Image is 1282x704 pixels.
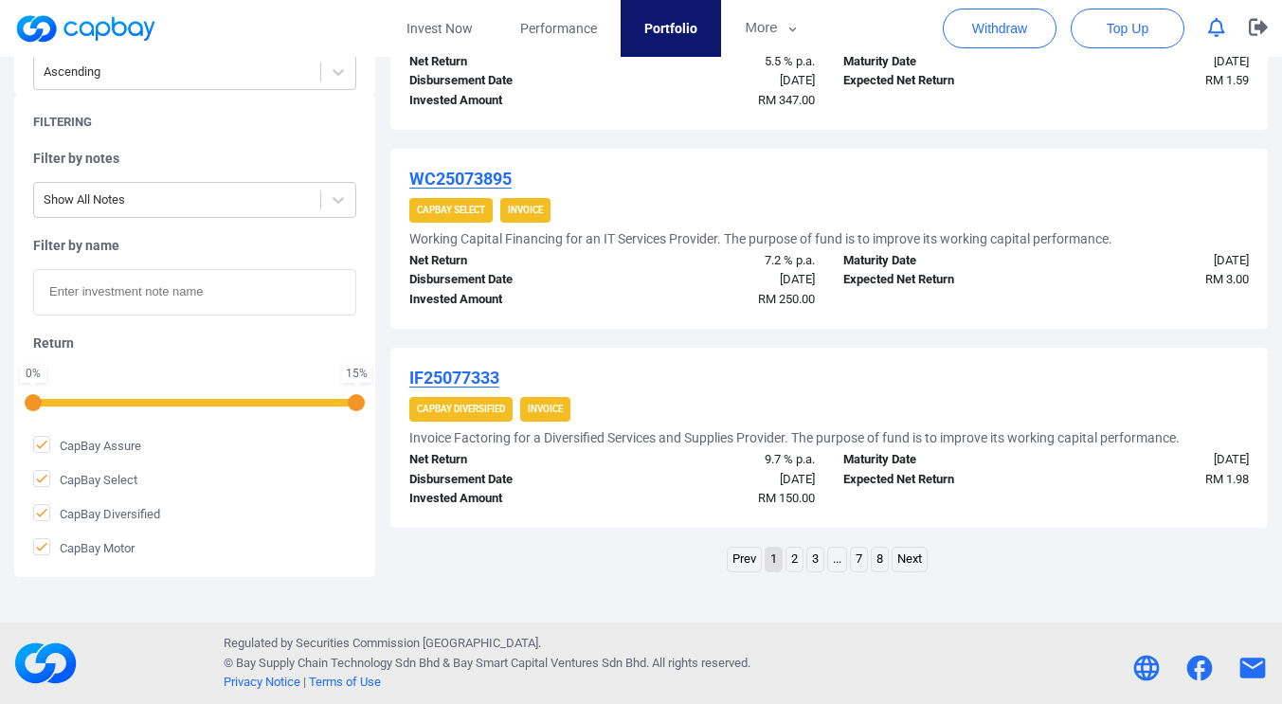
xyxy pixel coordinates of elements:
span: Top Up [1107,19,1148,38]
strong: CapBay Select [417,205,485,215]
span: Performance [520,18,597,39]
a: Page 3 [807,548,823,571]
h5: Filter by name [33,237,356,254]
img: footerLogo [14,632,77,695]
span: CapBay Motor [33,538,135,557]
span: CapBay Diversified [33,504,160,523]
div: Invested Amount [395,489,612,509]
div: 7.2 % p.a. [612,251,829,271]
span: RM 3.00 [1205,272,1249,286]
span: RM 150.00 [758,491,815,505]
span: RM 347.00 [758,93,815,107]
a: Page 7 [851,548,867,571]
div: Maturity Date [829,450,1046,470]
div: Disbursement Date [395,270,612,290]
strong: CapBay Diversified [417,404,505,414]
h5: Filter by notes [33,150,356,167]
div: [DATE] [1046,450,1263,470]
u: WC25073895 [409,169,512,189]
span: RM 1.98 [1205,472,1249,486]
div: [DATE] [612,470,829,490]
span: CapBay Select [33,470,137,489]
a: Page 2 [786,548,803,571]
div: 9.7 % p.a. [612,450,829,470]
strong: Invoice [528,404,563,414]
u: IF25077333 [409,368,499,388]
a: Page 8 [872,548,888,571]
a: Next page [893,548,927,571]
div: Expected Net Return [829,470,1046,490]
div: Net Return [395,450,612,470]
h5: Working Capital Financing for an IT Services Provider. The purpose of fund is to improve its work... [409,230,1112,247]
p: Regulated by Securities Commission [GEOGRAPHIC_DATA]. © Bay Supply Chain Technology Sdn Bhd & . A... [224,634,750,693]
div: Invested Amount [395,290,612,310]
a: Terms of Use [309,675,381,689]
div: [DATE] [612,270,829,290]
span: Portfolio [644,18,697,39]
div: Disbursement Date [395,71,612,91]
span: Bay Smart Capital Ventures Sdn Bhd [453,656,646,670]
a: Previous page [728,548,761,571]
button: Withdraw [943,9,1056,48]
a: Privacy Notice [224,675,300,689]
div: Disbursement Date [395,470,612,490]
span: RM 250.00 [758,292,815,306]
h5: Filtering [33,114,92,131]
div: Net Return [395,52,612,72]
a: Page 1 is your current page [766,548,782,571]
button: Top Up [1071,9,1184,48]
span: CapBay Assure [33,436,141,455]
div: 5.5 % p.a. [612,52,829,72]
div: Maturity Date [829,52,1046,72]
h5: Return [33,334,356,352]
div: Net Return [395,251,612,271]
a: ... [828,548,846,571]
div: Maturity Date [829,251,1046,271]
input: Enter investment note name [33,269,356,316]
div: 0 % [24,368,43,379]
div: [DATE] [1046,251,1263,271]
span: RM 1.59 [1205,73,1249,87]
div: Invested Amount [395,91,612,111]
h5: Invoice Factoring for a Diversified Services and Supplies Provider. The purpose of fund is to imp... [409,429,1180,446]
div: [DATE] [612,71,829,91]
div: [DATE] [1046,52,1263,72]
div: Expected Net Return [829,71,1046,91]
div: Expected Net Return [829,270,1046,290]
div: 15 % [346,368,368,379]
strong: Invoice [508,205,543,215]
